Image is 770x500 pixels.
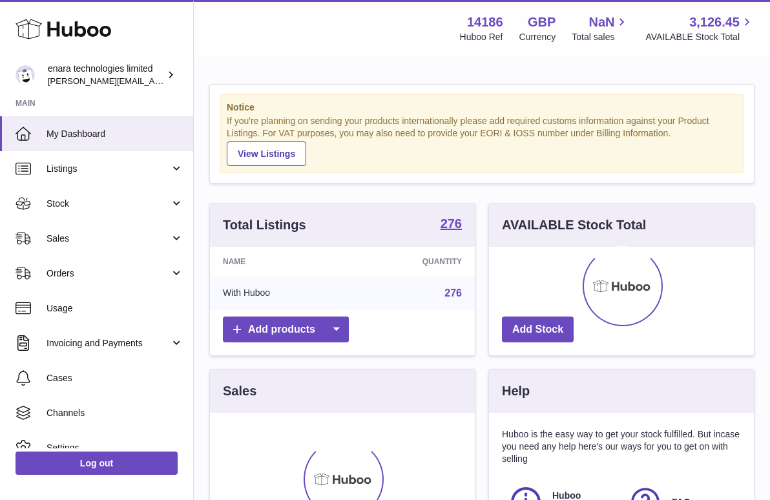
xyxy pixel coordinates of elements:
[210,276,349,310] td: With Huboo
[16,65,35,85] img: Dee@enara.co
[223,382,256,400] h3: Sales
[47,267,170,280] span: Orders
[528,14,556,31] strong: GBP
[444,287,462,298] a: 276
[47,163,170,175] span: Listings
[227,141,306,166] a: View Listings
[47,372,183,384] span: Cases
[519,31,556,43] div: Currency
[502,428,741,465] p: Huboo is the easy way to get your stock fulfilled. But incase you need any help here's our ways f...
[349,247,475,276] th: Quantity
[47,302,183,315] span: Usage
[441,217,462,233] a: 276
[502,382,530,400] h3: Help
[227,101,737,114] strong: Notice
[645,14,754,43] a: 3,126.45 AVAILABLE Stock Total
[47,128,183,140] span: My Dashboard
[572,14,629,43] a: NaN Total sales
[47,442,183,454] span: Settings
[48,76,259,86] span: [PERSON_NAME][EMAIL_ADDRESS][DOMAIN_NAME]
[689,14,740,31] span: 3,126.45
[16,452,178,475] a: Log out
[502,216,646,234] h3: AVAILABLE Stock Total
[47,337,170,349] span: Invoicing and Payments
[572,31,629,43] span: Total sales
[47,407,183,419] span: Channels
[47,198,170,210] span: Stock
[223,317,349,343] a: Add products
[223,216,306,234] h3: Total Listings
[467,14,503,31] strong: 14186
[441,217,462,230] strong: 276
[502,317,574,343] a: Add Stock
[48,63,164,87] div: enara technologies limited
[645,31,754,43] span: AVAILABLE Stock Total
[227,115,737,165] div: If you're planning on sending your products internationally please add required customs informati...
[47,233,170,245] span: Sales
[588,14,614,31] span: NaN
[210,247,349,276] th: Name
[460,31,503,43] div: Huboo Ref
